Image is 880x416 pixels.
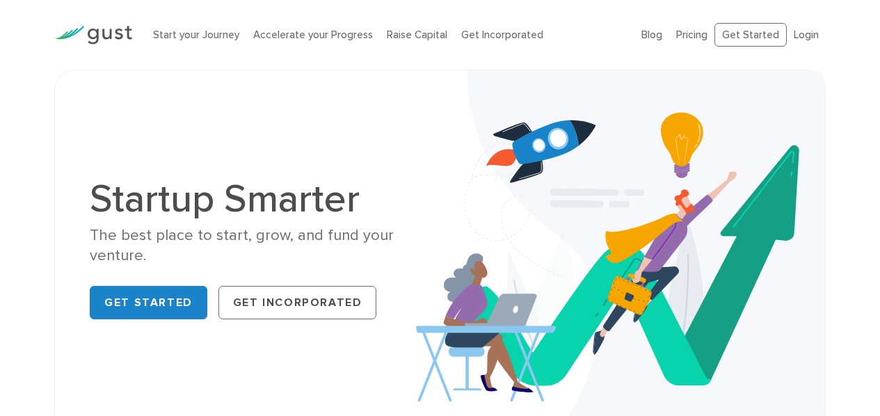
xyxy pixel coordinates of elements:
a: Get Started [90,286,207,319]
h1: Startup Smarter [90,179,429,218]
a: Start your Journey [153,29,239,41]
a: Login [794,29,819,41]
a: Raise Capital [387,29,447,41]
img: Gust Logo [54,26,132,45]
a: Get Started [714,23,787,47]
a: Get Incorporated [461,29,543,41]
a: Accelerate your Progress [253,29,373,41]
div: The best place to start, grow, and fund your venture. [90,225,429,266]
a: Blog [641,29,662,41]
a: Pricing [676,29,707,41]
a: Get Incorporated [218,286,377,319]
